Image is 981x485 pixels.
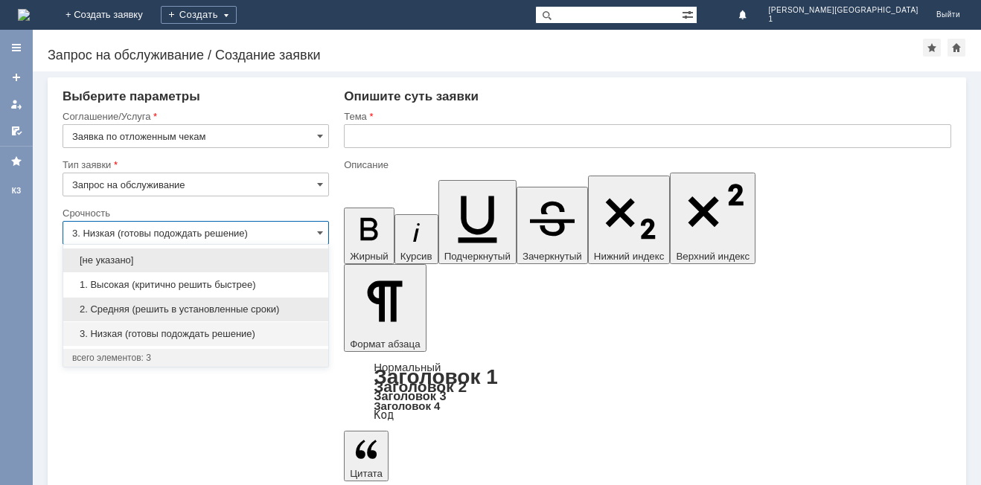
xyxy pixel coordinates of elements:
[517,187,588,264] button: Зачеркнутый
[588,176,671,264] button: Нижний индекс
[769,15,918,24] span: 1
[344,208,394,264] button: Жирный
[594,251,665,262] span: Нижний индекс
[48,48,923,62] div: Запрос на обслуживание / Создание заявки
[948,39,965,57] div: Сделать домашней страницей
[18,9,30,21] img: logo
[4,179,28,203] a: КЗ
[63,89,200,103] span: Выберите параметры
[374,378,467,395] a: Заголовок 2
[400,251,432,262] span: Курсив
[374,399,440,412] a: Заголовок 4
[344,112,948,121] div: Тема
[676,251,750,262] span: Верхний индекс
[444,251,511,262] span: Подчеркнутый
[72,279,319,291] span: 1. Высокая (критично решить быстрее)
[344,160,948,170] div: Описание
[350,251,389,262] span: Жирный
[4,65,28,89] a: Создать заявку
[63,112,326,121] div: Соглашение/Услуга
[670,173,755,264] button: Верхний индекс
[438,180,517,264] button: Подчеркнутый
[344,264,426,352] button: Формат абзаца
[374,389,446,402] a: Заголовок 3
[18,9,30,21] a: Перейти на домашнюю страницу
[4,119,28,143] a: Мои согласования
[72,352,319,364] div: всего элементов: 3
[350,468,383,479] span: Цитата
[523,251,582,262] span: Зачеркнутый
[350,338,420,350] span: Формат абзаца
[923,39,941,57] div: Добавить в избранное
[394,214,438,264] button: Курсив
[344,89,479,103] span: Опишите суть заявки
[682,7,697,21] span: Расширенный поиск
[4,92,28,116] a: Мои заявки
[161,6,237,24] div: Создать
[63,208,326,218] div: Срочность
[374,365,498,388] a: Заголовок 1
[72,254,319,266] span: [не указано]
[769,6,918,15] span: [PERSON_NAME][GEOGRAPHIC_DATA]
[344,431,389,481] button: Цитата
[72,303,319,315] span: 2. Средняя (решить в установленные сроки)
[72,328,319,340] span: 3. Низкая (готовы подождать решение)
[4,185,28,197] div: КЗ
[374,408,394,422] a: Код
[374,361,441,373] a: Нормальный
[344,362,951,420] div: Формат абзаца
[63,160,326,170] div: Тип заявки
